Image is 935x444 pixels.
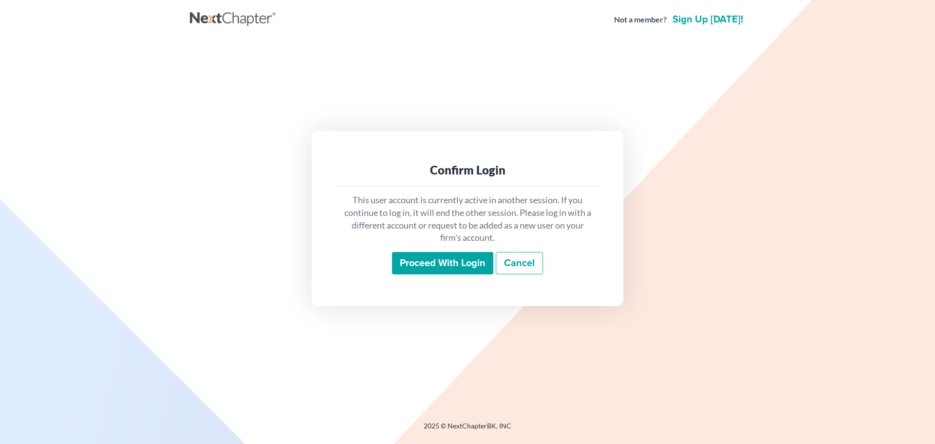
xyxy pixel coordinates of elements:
[496,252,543,274] a: Cancel
[190,421,745,439] div: 2025 © NextChapterBK, INC
[343,194,592,244] p: This user account is currently active in another session. If you continue to log in, it will end ...
[392,252,493,274] input: Proceed with login
[343,162,592,178] div: Confirm Login
[671,15,745,24] a: Sign up [DATE]!
[614,14,667,25] strong: Not a member?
